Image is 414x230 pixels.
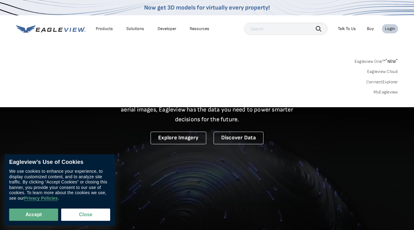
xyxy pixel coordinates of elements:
[126,26,144,32] div: Solutions
[96,26,113,32] div: Products
[374,89,398,95] a: MyEagleview
[367,26,374,32] a: Buy
[9,209,58,221] button: Accept
[244,23,327,35] input: Search
[385,26,395,32] div: Login
[151,132,206,144] a: Explore Imagery
[9,159,110,166] div: Eagleview’s Use of Cookies
[9,169,110,201] div: We use cookies to enhance your experience, to display customized content, and to analyze site tra...
[338,26,356,32] div: Talk To Us
[366,79,398,85] a: ConnectExplorer
[61,209,110,221] button: Close
[214,132,263,144] a: Discover Data
[24,196,58,201] a: Privacy Policies
[367,69,398,74] a: Eagleview Cloud
[190,26,209,32] div: Resources
[355,57,398,64] a: Eagleview One™*NEW*
[144,4,270,11] a: Now get 3D models for virtually every property!
[114,95,301,124] p: A new era starts here. Built on more than 3.5 billion high-resolution aerial images, Eagleview ha...
[158,26,176,32] a: Developer
[385,59,398,64] span: NEW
